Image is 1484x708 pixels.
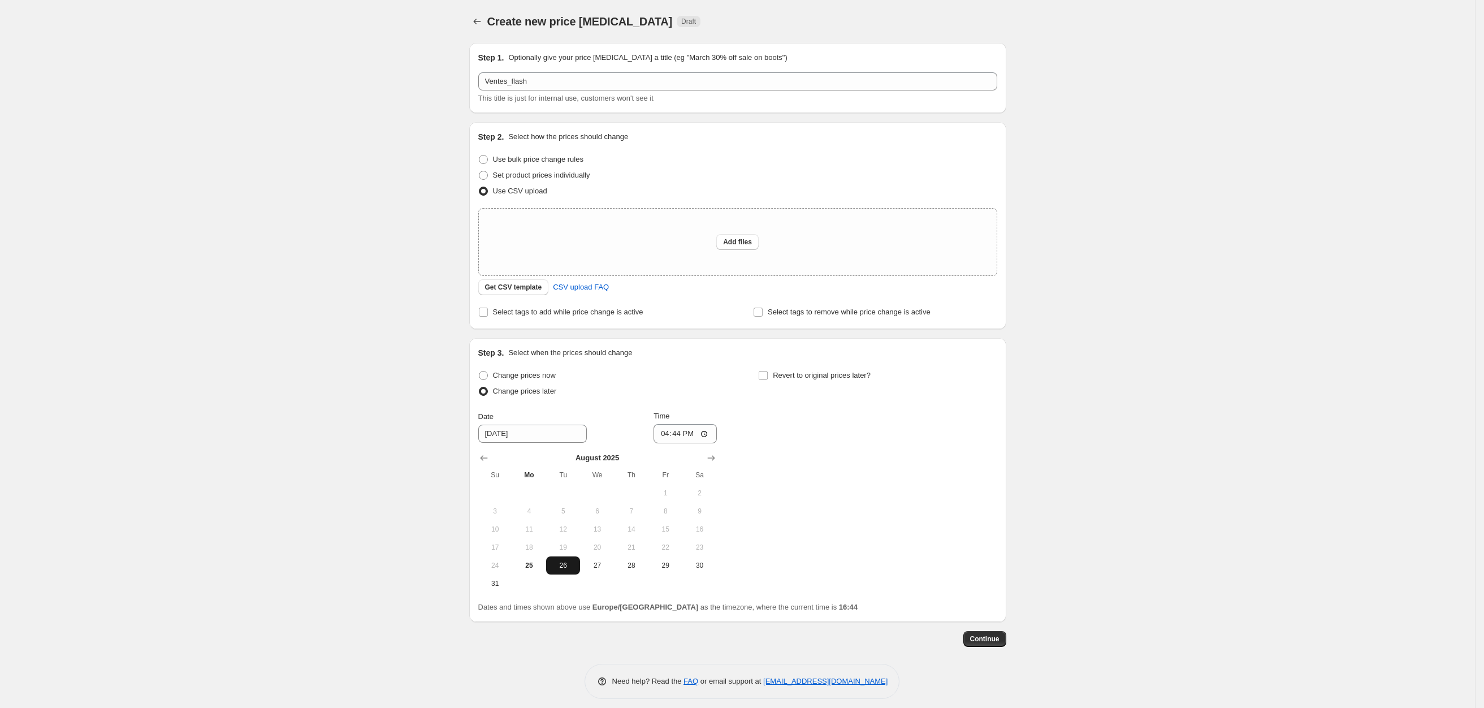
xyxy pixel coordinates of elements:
[478,520,512,538] button: Sunday August 10 2025
[483,525,508,534] span: 10
[763,677,888,685] a: [EMAIL_ADDRESS][DOMAIN_NAME]
[478,347,504,359] h2: Step 3.
[654,412,669,420] span: Time
[585,561,609,570] span: 27
[653,561,678,570] span: 29
[485,283,542,292] span: Get CSV template
[970,634,1000,644] span: Continue
[493,187,547,195] span: Use CSV upload
[508,347,632,359] p: Select when the prices should change
[478,575,512,593] button: Sunday August 31 2025
[687,470,712,480] span: Sa
[682,484,716,502] button: Saturday August 2 2025
[493,171,590,179] span: Set product prices individually
[483,543,508,552] span: 17
[653,543,678,552] span: 22
[551,525,576,534] span: 12
[716,234,759,250] button: Add files
[648,484,682,502] button: Friday August 1 2025
[648,502,682,520] button: Friday August 8 2025
[619,525,644,534] span: 14
[508,131,628,143] p: Select how the prices should change
[512,466,546,484] th: Monday
[478,72,997,90] input: 30% off holiday sale
[478,502,512,520] button: Sunday August 3 2025
[478,94,654,102] span: This title is just for internal use, customers won't see it
[585,543,609,552] span: 20
[687,507,712,516] span: 9
[478,52,504,63] h2: Step 1.
[681,17,696,26] span: Draft
[476,450,492,466] button: Show previous month, July 2025
[963,631,1006,647] button: Continue
[615,556,648,575] button: Thursday August 28 2025
[517,525,542,534] span: 11
[703,450,719,466] button: Show next month, September 2025
[546,502,580,520] button: Tuesday August 5 2025
[682,466,716,484] th: Saturday
[483,579,508,588] span: 31
[493,308,643,316] span: Select tags to add while price change is active
[551,543,576,552] span: 19
[546,556,580,575] button: Tuesday August 26 2025
[580,502,614,520] button: Wednesday August 6 2025
[580,466,614,484] th: Wednesday
[653,507,678,516] span: 8
[615,466,648,484] th: Thursday
[687,543,712,552] span: 23
[483,561,508,570] span: 24
[508,52,787,63] p: Optionally give your price [MEDICAL_DATA] a title (eg "March 30% off sale on boots")
[512,520,546,538] button: Monday August 11 2025
[619,470,644,480] span: Th
[687,561,712,570] span: 30
[653,525,678,534] span: 15
[592,603,698,611] b: Europe/[GEOGRAPHIC_DATA]
[654,424,717,443] input: 12:00
[478,425,587,443] input: 8/25/2025
[551,507,576,516] span: 5
[723,238,752,247] span: Add files
[683,677,698,685] a: FAQ
[648,466,682,484] th: Friday
[615,520,648,538] button: Thursday August 14 2025
[546,520,580,538] button: Tuesday August 12 2025
[687,489,712,498] span: 2
[478,279,549,295] button: Get CSV template
[517,561,542,570] span: 25
[512,538,546,556] button: Monday August 18 2025
[773,371,871,379] span: Revert to original prices later?
[478,131,504,143] h2: Step 2.
[551,561,576,570] span: 26
[682,520,716,538] button: Saturday August 16 2025
[512,502,546,520] button: Monday August 4 2025
[839,603,858,611] b: 16:44
[580,538,614,556] button: Wednesday August 20 2025
[580,556,614,575] button: Wednesday August 27 2025
[682,538,716,556] button: Saturday August 23 2025
[478,412,494,421] span: Date
[682,502,716,520] button: Saturday August 9 2025
[478,603,858,611] span: Dates and times shown above use as the timezone, where the current time is
[483,470,508,480] span: Su
[551,470,576,480] span: Tu
[487,15,673,28] span: Create new price [MEDICAL_DATA]
[580,520,614,538] button: Wednesday August 13 2025
[682,556,716,575] button: Saturday August 30 2025
[483,507,508,516] span: 3
[648,556,682,575] button: Friday August 29 2025
[512,556,546,575] button: Today Monday August 25 2025
[653,470,678,480] span: Fr
[493,387,557,395] span: Change prices later
[478,466,512,484] th: Sunday
[517,543,542,552] span: 18
[687,525,712,534] span: 16
[648,538,682,556] button: Friday August 22 2025
[553,282,609,293] span: CSV upload FAQ
[619,507,644,516] span: 7
[585,525,609,534] span: 13
[493,155,583,163] span: Use bulk price change rules
[585,470,609,480] span: We
[615,538,648,556] button: Thursday August 21 2025
[585,507,609,516] span: 6
[615,502,648,520] button: Thursday August 7 2025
